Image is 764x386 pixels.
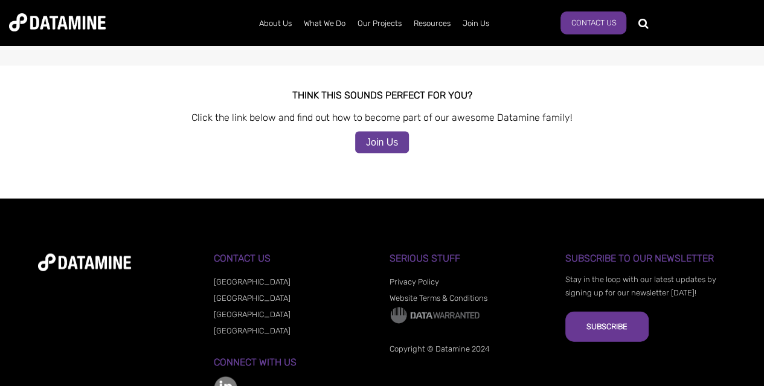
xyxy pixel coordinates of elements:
[38,109,727,126] p: Click the link below and find out how to become part of our awesome Datamine family!
[214,357,375,368] h3: Connect with us
[355,132,409,153] a: Join Us
[253,8,298,39] a: About Us
[565,273,727,300] p: Stay in the loop with our latest updates by signing up for our newsletter [DATE]!
[9,13,106,31] img: Datamine
[214,253,375,264] h3: Contact Us
[298,8,352,39] a: What We Do
[292,89,472,101] span: THINK THIS SOUNDS PERFECT FOR YOU?
[565,312,649,342] button: Subscribe
[390,306,480,324] img: Data Warranted Logo
[352,8,408,39] a: Our Projects
[390,253,551,264] h3: Serious Stuff
[214,310,291,319] a: [GEOGRAPHIC_DATA]
[214,326,291,335] a: [GEOGRAPHIC_DATA]
[214,277,291,286] a: [GEOGRAPHIC_DATA]
[408,8,457,39] a: Resources
[214,294,291,303] a: [GEOGRAPHIC_DATA]
[390,277,439,286] a: Privacy Policy
[560,11,626,34] a: Contact Us
[38,254,131,271] img: datamine-logo-white
[457,8,495,39] a: Join Us
[565,253,727,264] h3: Subscribe to our Newsletter
[390,294,487,303] a: Website Terms & Conditions
[390,343,551,356] p: Copyright © Datamine 2024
